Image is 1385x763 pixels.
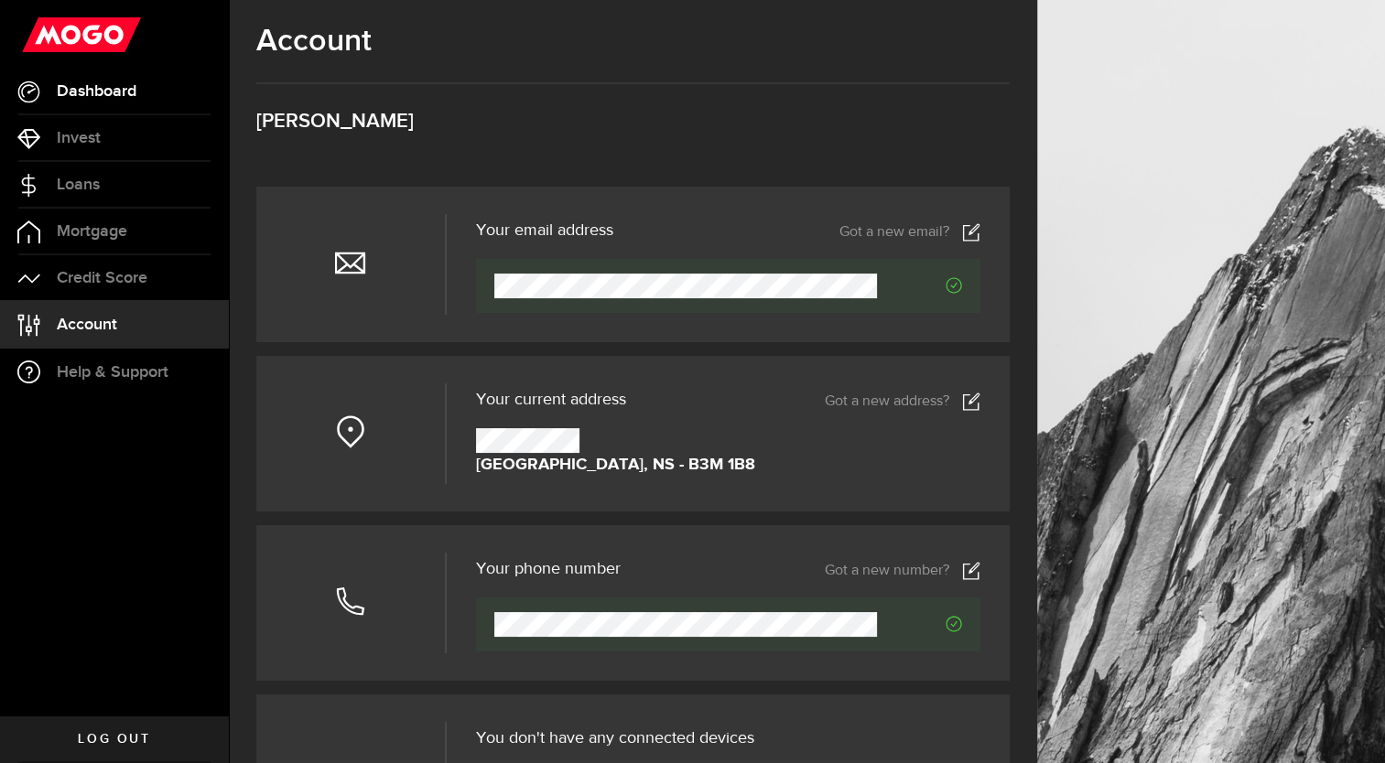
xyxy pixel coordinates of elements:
[57,270,147,286] span: Credit Score
[825,392,980,411] a: Got a new address?
[476,561,621,577] h3: Your phone number
[15,7,70,62] button: Open LiveChat chat widget
[57,364,168,381] span: Help & Support
[877,277,962,294] span: Verified
[877,616,962,632] span: Verified
[839,223,980,242] a: Got a new email?
[57,317,117,333] span: Account
[256,112,1010,132] h3: [PERSON_NAME]
[57,130,101,146] span: Invest
[476,730,754,747] span: You don't have any connected devices
[256,23,1010,59] h1: Account
[476,392,626,408] span: Your current address
[476,222,613,239] h3: Your email address
[57,223,127,240] span: Mortgage
[825,562,980,580] a: Got a new number?
[78,733,150,746] span: Log out
[57,83,136,100] span: Dashboard
[57,177,100,193] span: Loans
[476,453,755,478] strong: [GEOGRAPHIC_DATA], NS - B3M 1B8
